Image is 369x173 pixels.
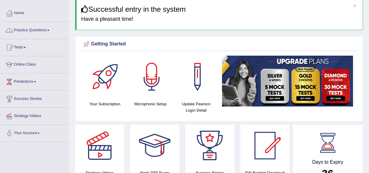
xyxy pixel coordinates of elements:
[0,39,69,54] a: Tests
[300,159,356,165] h4: Days to Expiry
[82,40,356,49] div: Getting Started
[81,5,358,13] h3: Successful entry in the system
[131,101,170,107] h4: Microphone Setup
[0,125,69,140] a: Your Account
[0,5,69,20] a: Home
[81,16,358,22] h4: Have a pleasant time!
[353,2,357,9] button: ×
[0,91,69,106] a: Success Stories
[0,108,69,123] a: Strategy Videos
[0,73,69,88] a: Predictions
[176,101,216,113] h4: Update Pearson Login Detail
[222,56,353,107] img: small5.jpg
[0,56,69,71] a: Online Class
[0,22,69,37] a: Practice Questions
[85,101,125,107] h4: Your Subscription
